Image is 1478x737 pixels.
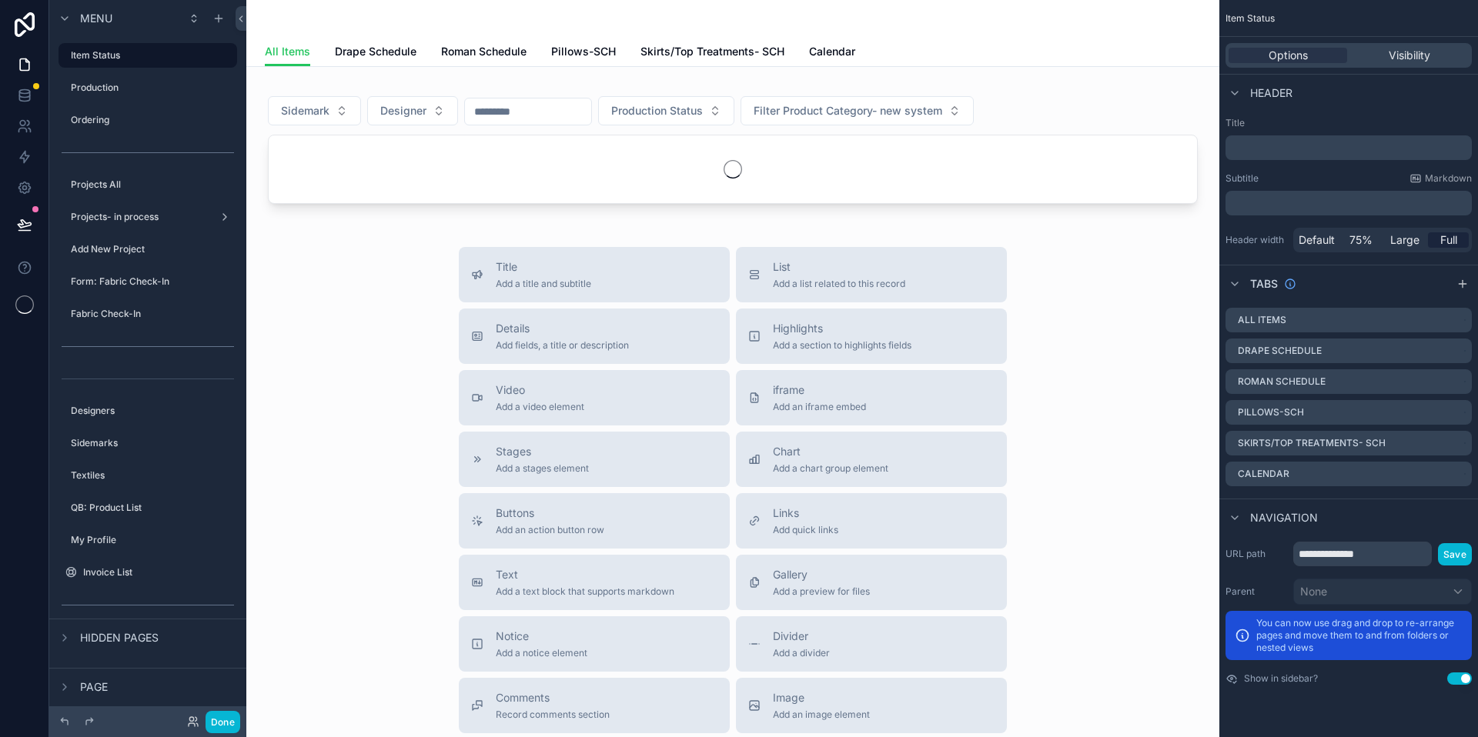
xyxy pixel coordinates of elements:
[459,370,730,425] button: VideoAdd a video element
[1226,172,1259,185] label: Subtitle
[1238,314,1286,326] label: All Items
[496,401,584,413] span: Add a video element
[496,321,629,336] span: Details
[441,38,527,68] a: Roman Schedule
[1244,672,1318,685] label: Show in sidebar?
[736,555,1007,610] button: GalleryAdd a preview for files
[809,38,855,68] a: Calendar
[59,75,237,100] a: Production
[809,44,855,59] span: Calendar
[773,339,911,352] span: Add a section to highlights fields
[1300,584,1327,599] span: None
[71,405,234,417] label: Designers
[59,43,237,68] a: Item Status
[736,308,1007,364] button: HighlightsAdd a section to highlights fields
[59,269,237,294] a: Form: Fabric Check-In
[1226,585,1287,598] label: Parent
[496,444,589,459] span: Stages
[83,566,234,579] label: Invoice List
[496,690,610,705] span: Comments
[773,321,911,336] span: Highlights
[736,616,1007,672] button: DividerAdd a divider
[773,382,866,398] span: iframe
[71,243,234,255] label: Add New Project
[773,401,866,413] span: Add an iframe embed
[773,647,830,659] span: Add a divider
[459,678,730,733] button: CommentsRecord comments section
[71,211,212,223] label: Projects- in process
[459,432,730,487] button: StagesAdd a stages element
[1226,117,1472,129] label: Title
[1299,232,1335,248] span: Default
[773,259,905,275] span: List
[551,38,616,68] a: Pillows-SCH
[1250,276,1278,292] span: Tabs
[496,629,587,644] span: Notice
[80,679,108,695] span: Page
[773,709,870,721] span: Add an image element
[773,524,838,536] span: Add quick links
[496,382,584,398] span: Video
[459,493,730,549] button: ButtonsAdd an action button row
[59,205,237,229] a: Projects- in process
[773,567,870,582] span: Gallery
[59,302,237,326] a: Fabric Check-In
[1226,135,1472,160] div: scrollable content
[773,278,905,290] span: Add a list related to this record
[640,44,784,59] span: Skirts/Top Treatments- SCH
[206,711,240,733] button: Done
[773,505,838,521] span: Links
[71,534,234,546] label: My Profile
[736,493,1007,549] button: LinksAdd quick links
[773,585,870,598] span: Add a preview for files
[496,567,674,582] span: Text
[1409,172,1472,185] a: Markdown
[459,555,730,610] button: TextAdd a text block that supports markdown
[1256,617,1463,654] p: You can now use drag and drop to re-arrange pages and move them to and from folders or nested views
[496,647,587,659] span: Add a notice element
[71,502,234,514] label: QB: Product List
[736,432,1007,487] button: ChartAdd a chart group element
[59,172,237,197] a: Projects All
[441,44,527,59] span: Roman Schedule
[59,463,237,488] a: Textiles
[71,308,234,320] label: Fabric Check-In
[1425,172,1472,185] span: Markdown
[265,44,310,59] span: All Items
[59,431,237,455] a: Sidemarks
[59,237,237,262] a: Add New Project
[1238,468,1289,480] label: Calendar
[496,709,610,721] span: Record comments section
[1250,510,1318,525] span: Navigation
[1390,232,1419,248] span: Large
[1226,191,1472,215] div: scrollable content
[1238,437,1386,449] label: Skirts/Top Treatments- SCH
[71,275,234,288] label: Form: Fabric Check-In
[1238,406,1304,419] label: Pillows-SCH
[736,247,1007,302] button: ListAdd a list related to this record
[71,469,234,482] label: Textiles
[1440,232,1457,248] span: Full
[459,616,730,672] button: NoticeAdd a notice element
[773,444,888,459] span: Chart
[335,44,416,59] span: Drape Schedule
[71,178,234,191] label: Projects All
[1293,579,1472,605] button: None
[59,495,237,520] a: QB: Product List
[265,38,310,67] a: All Items
[496,524,604,536] span: Add an action button row
[551,44,616,59] span: Pillows-SCH
[1250,85,1292,101] span: Header
[459,247,730,302] button: TitleAdd a title and subtitle
[1238,375,1326,388] label: Roman Schedule
[773,629,830,644] span: Divider
[496,259,591,275] span: Title
[71,114,234,126] label: Ordering
[496,585,674,598] span: Add a text block that supports markdown
[71,82,234,94] label: Production
[459,308,730,364] button: DetailsAdd fields, a title or description
[59,108,237,132] a: Ordering
[80,630,159,645] span: Hidden pages
[736,678,1007,733] button: ImageAdd an image element
[496,462,589,475] span: Add a stages element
